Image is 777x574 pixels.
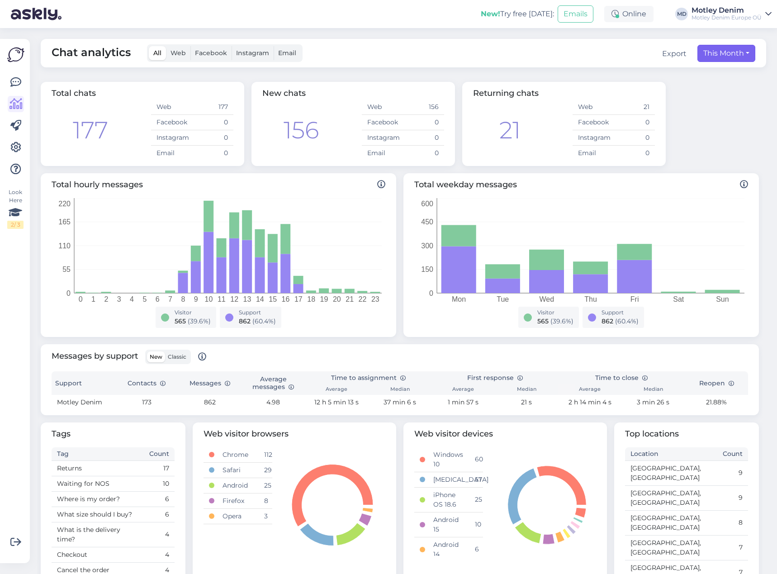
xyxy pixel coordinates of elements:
[621,395,685,410] td: 3 min 26 s
[117,295,121,303] tspan: 3
[469,447,483,472] td: 60
[687,485,748,510] td: 9
[269,295,277,303] tspan: 15
[192,100,233,115] td: 177
[431,395,495,410] td: 1 min 57 s
[294,295,303,303] tspan: 17
[673,295,684,303] tspan: Sat
[537,308,573,317] div: Visitor
[621,384,685,395] th: Median
[217,508,258,524] td: Opera
[252,317,276,325] span: ( 60.4 %)
[687,460,748,485] td: 9
[630,295,639,303] tspan: Fri
[239,317,251,325] span: 862
[218,295,226,303] tspan: 11
[62,266,71,273] tspan: 55
[104,295,108,303] tspan: 2
[602,317,613,325] span: 862
[168,295,172,303] tspan: 7
[151,100,192,115] td: Web
[262,88,306,98] span: New chats
[192,146,233,161] td: 0
[558,384,621,395] th: Average
[156,295,160,303] tspan: 6
[497,295,509,303] tspan: Tue
[52,44,131,62] span: Chat analytics
[573,130,614,146] td: Instagram
[550,317,573,325] span: ( 39.6 %)
[144,547,175,562] td: 4
[115,395,178,410] td: 173
[414,179,748,191] span: Total weekday messages
[230,295,238,303] tspan: 12
[305,395,368,410] td: 12 h 5 min 13 s
[144,491,175,507] td: 6
[362,115,403,130] td: Facebook
[452,295,466,303] tspan: Mon
[421,218,433,226] tspan: 450
[692,7,762,14] div: Motley Denim
[52,88,96,98] span: Total chats
[675,8,688,20] div: MD
[188,317,211,325] span: ( 39.6 %)
[181,295,185,303] tspan: 8
[362,146,403,161] td: Email
[697,45,755,62] button: This Month
[625,428,748,440] span: Top locations
[52,371,115,395] th: Support
[685,371,748,395] th: Reopen
[259,462,272,478] td: 29
[716,295,729,303] tspan: Sun
[151,146,192,161] td: Email
[602,308,639,317] div: Support
[495,384,558,395] th: Median
[144,522,175,547] td: 4
[687,535,748,560] td: 7
[195,49,227,57] span: Facebook
[469,512,483,537] td: 10
[625,447,687,461] th: Location
[558,5,593,23] button: Emails
[558,371,685,384] th: Time to close
[239,308,276,317] div: Support
[305,384,368,395] th: Average
[52,179,385,191] span: Total hourly messages
[204,428,385,440] span: Web visitor browsers
[320,295,328,303] tspan: 19
[7,46,24,63] img: Askly Logo
[692,7,772,21] a: Motley DenimMotley Denim Europe OÜ
[115,371,178,395] th: Contacts
[217,493,258,508] td: Firefox
[687,447,748,461] th: Count
[428,472,469,487] td: [MEDICAL_DATA]
[175,317,186,325] span: 565
[421,200,433,208] tspan: 600
[403,130,444,146] td: 0
[79,295,83,303] tspan: 0
[431,371,558,384] th: First response
[481,9,554,19] div: Try free [DATE]:
[537,317,549,325] span: 565
[469,472,483,487] td: 57
[178,371,242,395] th: Messages
[66,289,71,297] tspan: 0
[362,100,403,115] td: Web
[469,537,483,562] td: 6
[614,100,655,115] td: 21
[144,507,175,522] td: 6
[144,476,175,491] td: 10
[178,395,242,410] td: 862
[429,289,433,297] tspan: 0
[481,9,500,18] b: New!
[428,487,469,512] td: iPhone OS 18.6
[362,130,403,146] td: Instagram
[217,462,258,478] td: Safari
[284,113,319,148] div: 156
[242,371,305,395] th: Average messages
[153,49,161,57] span: All
[625,460,687,485] td: [GEOGRAPHIC_DATA], [GEOGRAPHIC_DATA]
[662,48,687,59] button: Export
[692,14,762,21] div: Motley Denim Europe OÜ
[307,295,315,303] tspan: 18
